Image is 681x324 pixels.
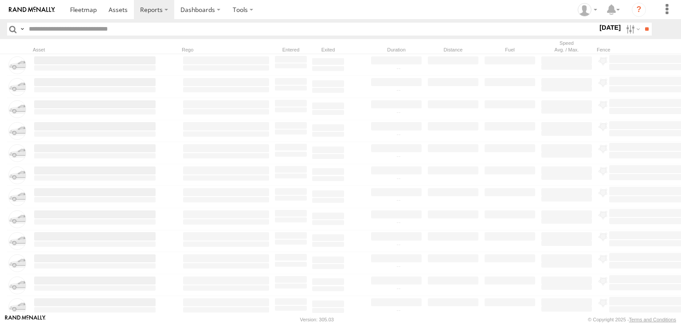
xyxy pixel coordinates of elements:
[632,3,646,17] i: ?
[370,47,423,53] div: Duration
[33,47,157,53] div: Asset
[300,317,334,322] div: Version: 305.03
[19,23,26,36] label: Search Query
[483,47,536,53] div: Fuel
[182,47,270,53] div: Rego
[598,23,622,32] label: [DATE]
[5,315,46,324] a: Visit our Website
[622,23,642,36] label: Search Filter Options
[588,317,676,322] div: © Copyright 2025 -
[575,3,600,16] div: Zulema McIntosch
[9,7,55,13] img: rand-logo.svg
[311,47,345,53] div: Exited
[274,47,308,53] div: Entered
[629,317,676,322] a: Terms and Conditions
[427,47,480,53] div: Distance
